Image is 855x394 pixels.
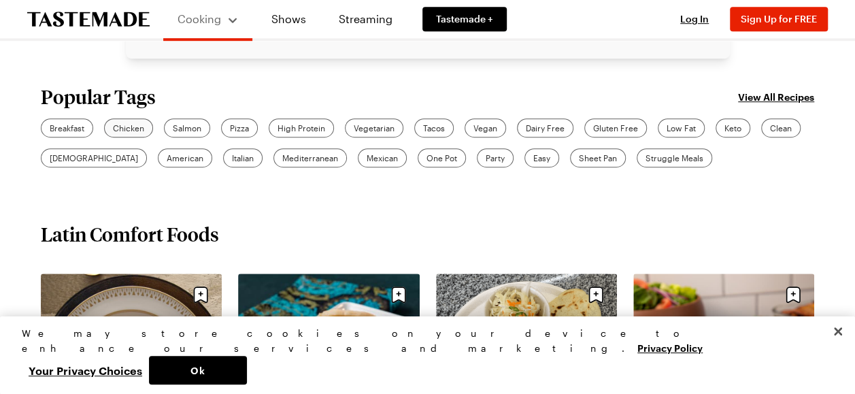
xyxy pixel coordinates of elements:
button: Save recipe [583,282,609,308]
a: Sheet Pan [570,148,626,167]
a: Low Fat [658,118,705,137]
a: More information about your privacy, opens in a new tab [637,341,703,354]
span: Chicken [113,122,144,134]
span: Vegetarian [354,122,395,134]
a: Tastemade + [422,7,507,31]
a: Salmon [164,118,210,137]
span: Mexican [367,152,398,164]
span: Italian [232,152,254,164]
a: Mediterranean [273,148,347,167]
button: Your Privacy Choices [22,356,149,384]
span: Vegan [473,122,497,134]
a: Gluten Free [584,118,647,137]
button: Log In [667,12,722,26]
span: Log In [680,13,709,24]
a: Chicken [104,118,153,137]
a: Easy [524,148,559,167]
a: American [158,148,212,167]
a: Struggle Meals [637,148,712,167]
span: Mediterranean [282,152,338,164]
a: Mexican [358,148,407,167]
a: Pizza [221,118,258,137]
span: American [167,152,203,164]
a: Vegan [465,118,506,137]
span: Tastemade + [436,12,493,26]
span: One Pot [426,152,457,164]
a: Vegetarian [345,118,403,137]
span: High Protein [278,122,325,134]
button: Save recipe [780,282,806,308]
span: Gluten Free [593,122,638,134]
span: Keto [724,122,741,134]
span: Cooking [178,12,221,25]
span: Sign Up for FREE [741,13,817,24]
a: Dairy Free [517,118,573,137]
span: Tacos [423,122,445,134]
div: Privacy [22,326,822,384]
a: [DEMOGRAPHIC_DATA] [41,148,147,167]
h2: Latin Comfort Foods [41,222,219,246]
button: Sign Up for FREE [730,7,828,31]
a: To Tastemade Home Page [27,12,150,27]
span: Salmon [173,122,201,134]
a: Italian [223,148,263,167]
a: One Pot [418,148,466,167]
span: Easy [533,152,550,164]
button: Save recipe [386,282,412,308]
a: High Protein [269,118,334,137]
span: Sheet Pan [579,152,617,164]
a: Tacos [414,118,454,137]
span: Dairy Free [526,122,565,134]
button: Save recipe [188,282,214,308]
a: Clean [761,118,801,137]
button: Ok [149,356,247,384]
span: Clean [770,122,792,134]
span: Breakfast [50,122,84,134]
a: Breakfast [41,118,93,137]
span: Struggle Meals [646,152,703,164]
a: Party [477,148,514,167]
span: Low Fat [667,122,696,134]
span: [DEMOGRAPHIC_DATA] [50,152,138,164]
a: Keto [716,118,750,137]
span: Party [486,152,505,164]
h2: Popular Tags [41,86,156,108]
button: Close [823,316,853,346]
div: We may store cookies on your device to enhance our services and marketing. [22,326,822,356]
a: View All Recipes [738,89,814,104]
span: Pizza [230,122,249,134]
button: Cooking [177,5,239,33]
